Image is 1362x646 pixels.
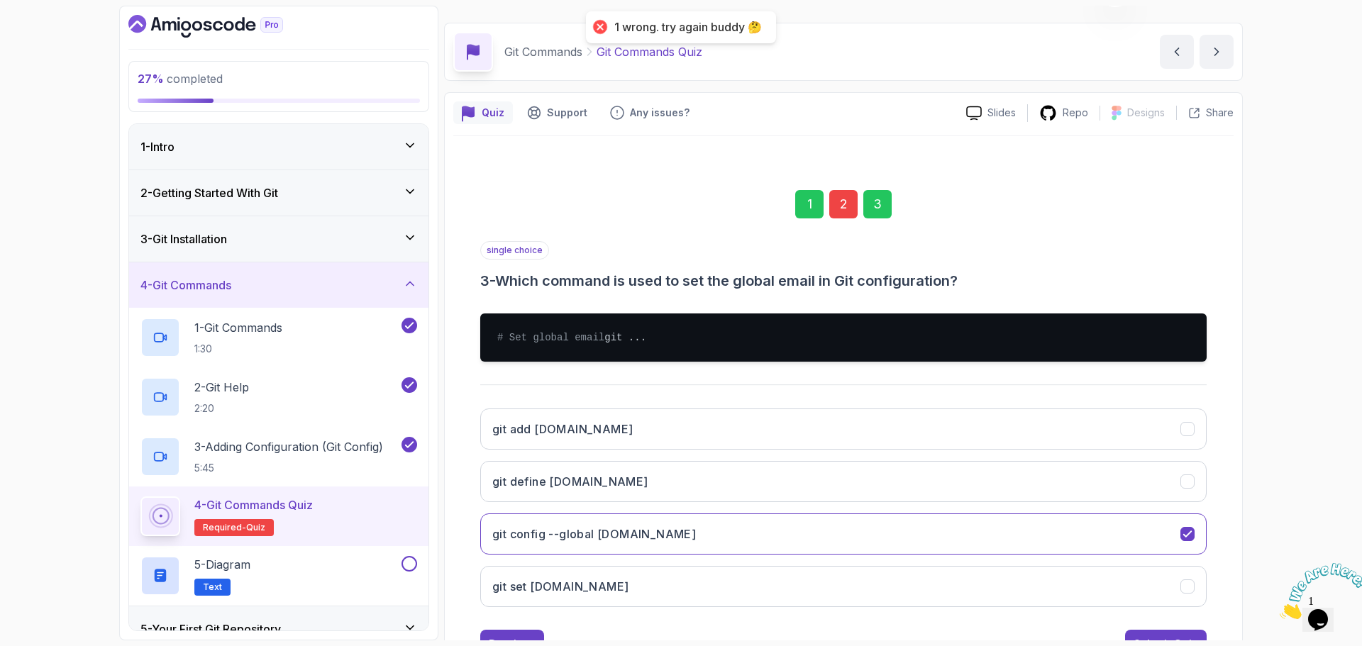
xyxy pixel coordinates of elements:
[863,190,892,218] div: 3
[140,318,417,357] button: 1-Git Commands1:30
[129,262,428,308] button: 4-Git Commands
[203,522,246,533] span: Required-
[140,277,231,294] h3: 4 - Git Commands
[194,342,282,356] p: 1:30
[140,184,278,201] h3: 2 - Getting Started With Git
[492,578,629,595] h3: git set [DOMAIN_NAME]
[246,522,265,533] span: quiz
[140,496,417,536] button: 4-Git Commands QuizRequired-quiz
[1200,35,1234,69] button: next content
[602,101,698,124] button: Feedback button
[480,313,1207,362] pre: git ...
[1160,35,1194,69] button: previous content
[194,438,383,455] p: 3 - Adding Configuration (Git Config)
[482,106,504,120] p: Quiz
[492,473,648,490] h3: git define [DOMAIN_NAME]
[140,230,227,247] h3: 3 - Git Installation
[492,525,696,542] h3: git config --global [DOMAIN_NAME]
[480,408,1207,450] button: git add user.email
[194,379,249,396] p: 2 - Git Help
[138,72,164,86] span: 27 %
[203,581,222,593] span: Text
[492,421,633,438] h3: git add [DOMAIN_NAME]
[128,15,316,38] a: Dashboard
[1127,106,1165,120] p: Designs
[1274,557,1362,625] iframe: chat widget
[194,496,313,513] p: 4 - Git Commands Quiz
[987,106,1016,120] p: Slides
[630,106,690,120] p: Any issues?
[829,190,858,218] div: 2
[6,6,94,62] img: Chat attention grabber
[795,190,824,218] div: 1
[614,20,762,35] div: 1 wrong. try again buddy 🤔
[597,43,702,60] p: Git Commands Quiz
[955,106,1027,121] a: Slides
[194,461,383,475] p: 5:45
[1063,106,1088,120] p: Repo
[1206,106,1234,120] p: Share
[6,6,11,18] span: 1
[140,138,175,155] h3: 1 - Intro
[480,271,1207,291] h3: 3 - Which command is used to set the global email in Git configuration?
[480,241,549,260] p: single choice
[129,170,428,216] button: 2-Getting Started With Git
[194,556,250,573] p: 5 - Diagram
[140,556,417,596] button: 5-DiagramText
[453,101,513,124] button: quiz button
[194,401,249,416] p: 2:20
[140,377,417,417] button: 2-Git Help2:20
[138,72,223,86] span: completed
[140,437,417,477] button: 3-Adding Configuration (Git Config)5:45
[194,319,282,336] p: 1 - Git Commands
[504,43,582,60] p: Git Commands
[480,461,1207,502] button: git define user.email
[519,101,596,124] button: Support button
[1028,104,1100,122] a: Repo
[547,106,587,120] p: Support
[497,332,604,343] span: # Set global email
[1176,106,1234,120] button: Share
[129,124,428,169] button: 1-Intro
[480,566,1207,607] button: git set user.email
[129,216,428,262] button: 3-Git Installation
[480,513,1207,555] button: git config --global user.email
[140,620,281,637] h3: 5 - Your First Git Repository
